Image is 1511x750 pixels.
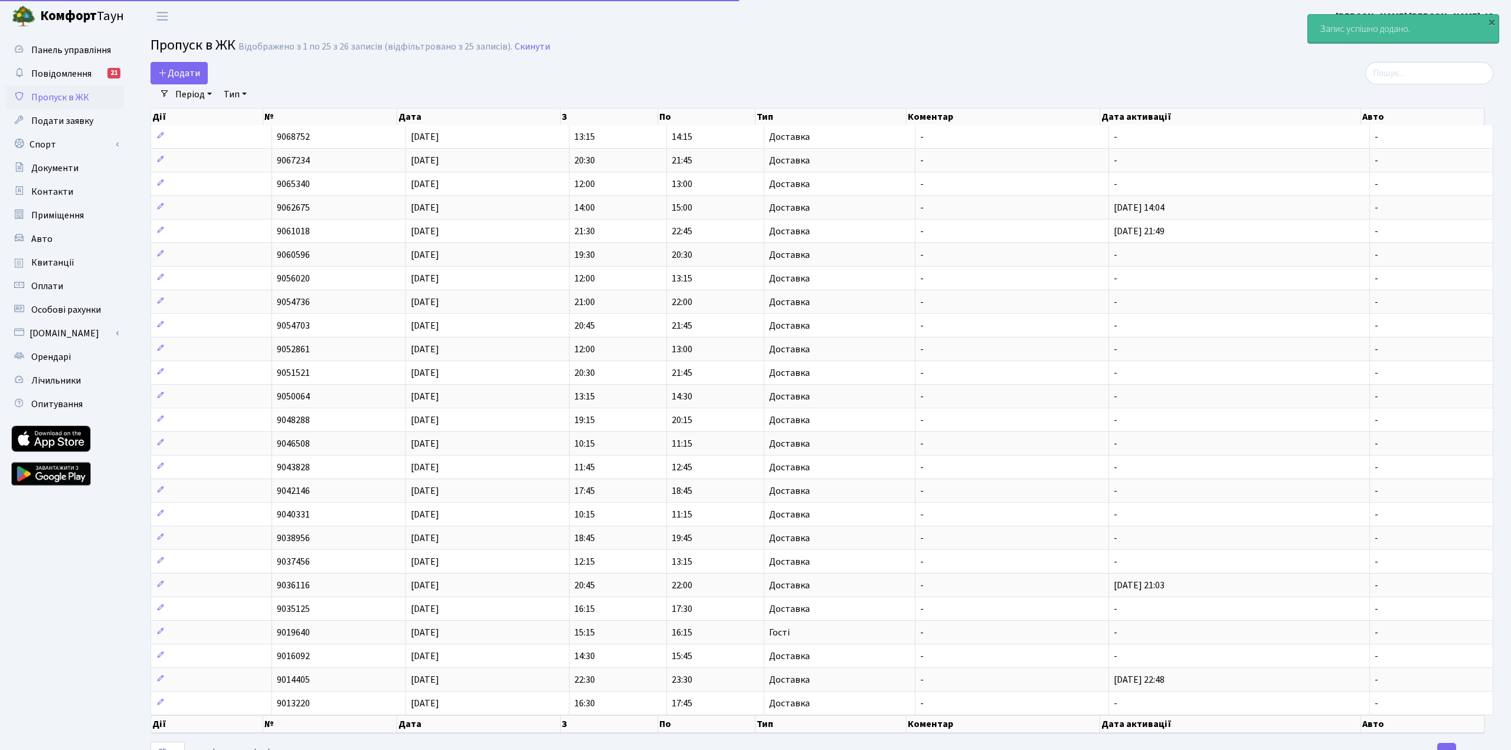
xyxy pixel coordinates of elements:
th: Дата [397,109,561,125]
a: [PERSON_NAME] [PERSON_NAME]. Ю. [1336,9,1497,24]
span: 20:45 [574,579,595,592]
span: 22:45 [672,225,692,238]
th: Дата [397,715,561,733]
a: Лічильники [6,369,124,392]
a: Орендарі [6,345,124,369]
span: Документи [31,162,79,175]
span: [DATE] 22:48 [1114,673,1165,686]
span: - [1114,461,1117,474]
th: Авто [1361,715,1484,733]
span: 9042146 [277,484,310,497]
span: Контакти [31,185,73,198]
span: Доставка [769,581,810,590]
span: - [1375,178,1378,191]
span: - [920,437,924,450]
span: - [1375,225,1378,238]
span: 12:00 [574,343,595,356]
a: Оплати [6,274,124,298]
th: Дії [151,715,263,733]
span: 9050064 [277,390,310,403]
span: 21:00 [574,296,595,309]
span: Доставка [769,392,810,401]
span: - [1114,414,1117,427]
span: - [1114,319,1117,332]
span: Доставка [769,132,810,142]
span: - [920,343,924,356]
span: [DATE] [411,626,439,639]
span: 9037456 [277,555,310,568]
span: - [920,461,924,474]
span: - [1114,697,1117,710]
span: [DATE] [411,343,439,356]
span: - [920,650,924,663]
span: Доставка [769,156,810,165]
span: - [1114,154,1117,167]
span: Пропуск в ЖК [31,91,89,104]
span: [DATE] [411,130,439,143]
span: 21:45 [672,154,692,167]
span: 16:15 [574,602,595,615]
span: - [920,225,924,238]
span: - [1114,296,1117,309]
span: - [1114,390,1117,403]
span: - [1375,579,1378,592]
span: Особові рахунки [31,303,101,316]
th: Коментар [907,109,1100,125]
span: [DATE] 21:03 [1114,579,1165,592]
span: - [920,626,924,639]
th: Дії [151,109,263,125]
span: Доставка [769,227,810,236]
span: 20:45 [574,319,595,332]
a: Період [171,84,217,104]
span: 16:30 [574,697,595,710]
span: 14:30 [672,390,692,403]
span: 14:00 [574,201,595,214]
span: - [920,201,924,214]
span: Повідомлення [31,67,91,80]
a: Особові рахунки [6,298,124,322]
span: 9067234 [277,154,310,167]
span: 11:15 [672,508,692,521]
span: [DATE] [411,437,439,450]
span: [DATE] [411,225,439,238]
a: Контакти [6,180,124,204]
span: - [1114,602,1117,615]
span: - [1375,555,1378,568]
span: - [1114,248,1117,261]
span: - [1114,343,1117,356]
span: 14:15 [672,130,692,143]
span: Панель управління [31,44,111,57]
th: Дата активації [1100,715,1361,733]
span: [DATE] [411,272,439,285]
span: 15:15 [574,626,595,639]
a: Панель управління [6,38,124,62]
span: - [920,673,924,686]
span: 9054736 [277,296,310,309]
span: 17:45 [672,697,692,710]
span: [DATE] [411,532,439,545]
span: [DATE] [411,248,439,261]
span: - [920,602,924,615]
span: 10:15 [574,508,595,521]
span: 14:30 [574,650,595,663]
span: - [1375,414,1378,427]
span: - [920,296,924,309]
span: - [920,532,924,545]
th: З [561,109,658,125]
span: [DATE] [411,201,439,214]
span: 22:00 [672,579,692,592]
span: 9060596 [277,248,310,261]
span: 17:30 [672,602,692,615]
th: Авто [1361,109,1484,125]
span: - [1375,201,1378,214]
span: 12:00 [574,272,595,285]
a: Подати заявку [6,109,124,133]
span: Доставка [769,179,810,189]
span: 9014405 [277,673,310,686]
span: - [1375,437,1378,450]
span: 13:15 [574,130,595,143]
span: 9040331 [277,508,310,521]
th: № [263,715,397,733]
a: Повідомлення21 [6,62,124,86]
span: [DATE] [411,579,439,592]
